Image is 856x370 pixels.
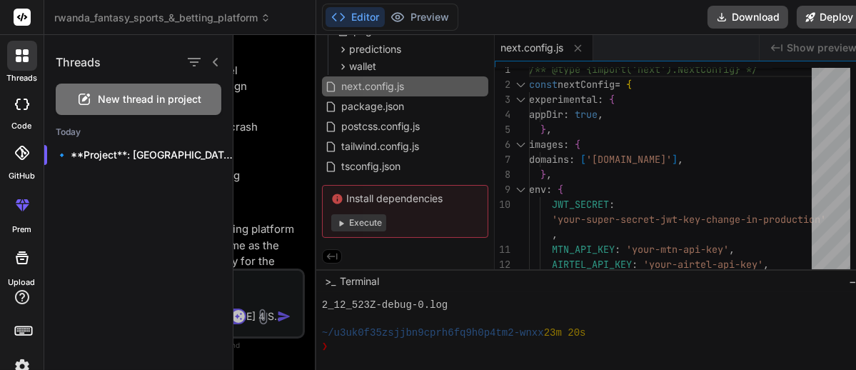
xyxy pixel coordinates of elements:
[54,11,271,25] span: rwanda_fantasy_sports_&_betting_platform
[326,7,385,27] button: Editor
[56,54,101,71] h1: Threads
[12,120,32,132] label: code
[56,148,233,162] p: 🔹 **Project**: [GEOGRAPHIC_DATA] Cross-Platform Fa...
[12,224,31,236] label: prem
[385,7,455,27] button: Preview
[9,276,36,289] label: Upload
[6,72,37,84] label: threads
[99,92,202,106] span: New thread in project
[9,170,35,182] label: GitHub
[44,126,233,138] h2: Today
[708,6,788,29] button: Download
